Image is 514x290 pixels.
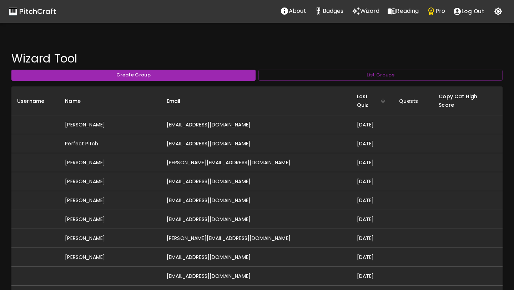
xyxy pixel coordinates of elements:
[276,4,310,19] a: About
[59,172,161,191] td: [PERSON_NAME]
[11,51,503,66] h4: Wizard Tool
[351,153,394,172] td: [DATE]
[161,248,351,267] td: [EMAIL_ADDRESS][DOMAIN_NAME]
[59,191,161,210] td: [PERSON_NAME]
[351,191,394,210] td: [DATE]
[351,210,394,229] td: [DATE]
[161,267,351,286] td: [EMAIL_ADDRESS][DOMAIN_NAME]
[351,229,394,248] td: [DATE]
[161,134,351,153] td: [EMAIL_ADDRESS][DOMAIN_NAME]
[161,115,351,134] td: [EMAIL_ADDRESS][DOMAIN_NAME]
[289,7,306,15] p: About
[11,70,256,81] button: Create Group
[383,4,423,18] button: Reading
[59,210,161,229] td: [PERSON_NAME]
[310,4,348,18] button: Stats
[59,153,161,172] td: [PERSON_NAME]
[348,4,384,18] button: Wizard
[161,191,351,210] td: [EMAIL_ADDRESS][DOMAIN_NAME]
[161,172,351,191] td: [EMAIL_ADDRESS][DOMAIN_NAME]
[65,97,90,105] span: Name
[348,4,384,19] a: Wizard
[161,210,351,229] td: [EMAIL_ADDRESS][DOMAIN_NAME]
[167,97,190,105] span: Email
[351,172,394,191] td: [DATE]
[423,4,449,18] button: Pro
[435,7,445,15] p: Pro
[323,7,344,15] p: Badges
[59,229,161,248] td: [PERSON_NAME]
[439,92,497,109] span: Copy Cat High Score
[59,248,161,267] td: [PERSON_NAME]
[360,7,380,15] p: Wizard
[276,4,310,18] button: About
[161,153,351,172] td: [PERSON_NAME][EMAIL_ADDRESS][DOMAIN_NAME]
[351,115,394,134] td: [DATE]
[161,229,351,248] td: [PERSON_NAME][EMAIL_ADDRESS][DOMAIN_NAME]
[383,4,423,19] a: Reading
[9,6,56,17] a: 🎹 PitchCraft
[351,267,394,286] td: [DATE]
[423,4,449,19] a: Pro
[59,115,161,134] td: [PERSON_NAME]
[351,248,394,267] td: [DATE]
[351,134,394,153] td: [DATE]
[357,92,388,109] span: Last Quiz
[258,70,503,81] button: List Groups
[59,134,161,153] td: Perfect Pitch
[396,7,419,15] p: Reading
[17,97,54,105] span: Username
[310,4,348,19] a: Stats
[449,4,488,19] button: account of current user
[399,97,427,105] span: Quests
